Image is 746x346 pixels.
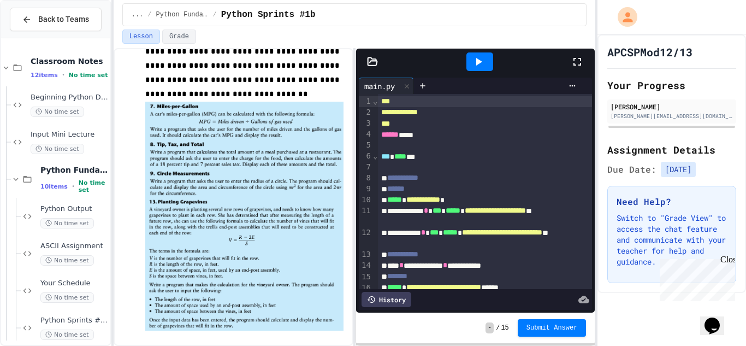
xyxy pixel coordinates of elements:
[40,292,94,303] span: No time set
[359,184,372,195] div: 9
[607,142,736,157] h2: Assignment Details
[31,56,108,66] span: Classroom Notes
[40,316,108,325] span: Python Sprints #1a
[372,97,378,105] span: Fold line
[69,72,108,79] span: No time set
[31,93,108,102] span: Beginning Python Demo
[611,102,733,112] div: [PERSON_NAME]
[359,249,372,260] div: 13
[496,324,500,332] span: /
[213,10,217,19] span: /
[10,8,102,31] button: Back to Teams
[31,107,84,117] span: No time set
[38,14,89,25] span: Back to Teams
[655,255,735,301] iframe: chat widget
[31,144,84,154] span: No time set
[40,165,108,175] span: Python Fundamentals
[359,140,372,151] div: 5
[606,4,640,30] div: My Account
[359,283,372,294] div: 16
[359,151,372,162] div: 6
[700,302,735,335] iframe: chat widget
[31,72,58,79] span: 12 items
[359,107,372,118] div: 2
[486,322,494,333] span: -
[72,182,74,191] span: •
[40,183,68,190] span: 10 items
[40,218,94,228] span: No time set
[40,204,108,214] span: Python Output
[4,4,75,69] div: Chat with us now!Close
[40,279,108,288] span: Your Schedule
[40,330,94,340] span: No time set
[359,78,414,94] div: main.py
[40,242,108,251] span: ASCII Assignment
[617,195,727,208] h3: Need Help?
[359,206,372,227] div: 11
[359,227,372,249] div: 12
[362,292,411,307] div: History
[607,44,692,60] h1: APCSPMod12/13
[40,255,94,266] span: No time set
[661,162,696,177] span: [DATE]
[359,173,372,184] div: 8
[156,10,209,19] span: Python Fundamentals
[359,195,372,206] div: 10
[79,179,108,193] span: No time set
[359,260,372,271] div: 14
[607,163,656,176] span: Due Date:
[62,71,64,79] span: •
[122,30,160,44] button: Lesson
[162,30,196,44] button: Grade
[611,112,733,120] div: [PERSON_NAME][EMAIL_ADDRESS][DOMAIN_NAME]
[359,118,372,129] div: 3
[31,130,108,139] span: Input Mini Lecture
[518,319,587,337] button: Submit Answer
[359,272,372,283] div: 15
[359,129,372,140] div: 4
[359,162,372,173] div: 7
[372,151,378,160] span: Fold line
[132,10,144,19] span: ...
[359,96,372,107] div: 1
[501,324,508,332] span: 15
[221,8,316,21] span: Python Sprints #1b
[617,213,727,267] p: Switch to "Grade View" to access the chat feature and communicate with your teacher for help and ...
[526,324,578,332] span: Submit Answer
[147,10,151,19] span: /
[359,80,400,92] div: main.py
[607,78,736,93] h2: Your Progress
